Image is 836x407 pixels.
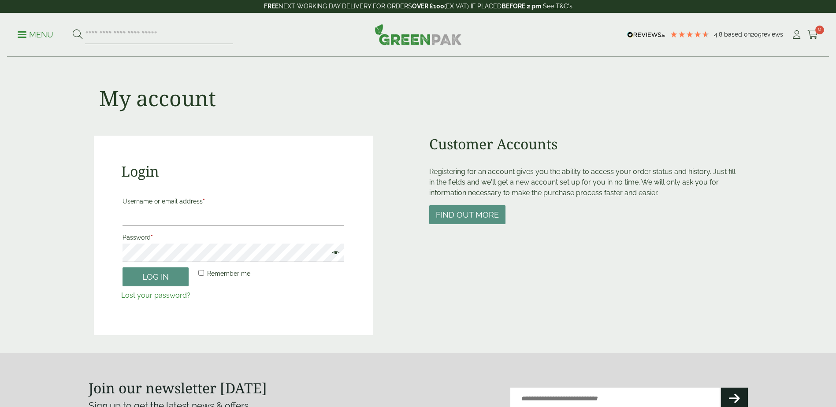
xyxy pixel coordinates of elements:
strong: Join our newsletter [DATE] [89,378,267,397]
span: Based on [724,31,751,38]
span: 4.8 [714,31,724,38]
button: Log in [123,267,189,286]
a: 0 [807,28,818,41]
h2: Login [121,163,346,180]
a: Find out more [429,211,505,219]
a: See T&C's [543,3,572,10]
label: Username or email address [123,195,344,207]
p: Menu [18,30,53,40]
strong: FREE [264,3,279,10]
i: Cart [807,30,818,39]
p: Registering for an account gives you the ability to access your order status and history. Just fi... [429,166,743,198]
span: Remember me [207,270,250,277]
button: Find out more [429,205,505,224]
h1: My account [99,85,216,111]
strong: BEFORE 2 pm [502,3,541,10]
img: REVIEWS.io [627,32,665,38]
div: 4.79 Stars [670,30,710,38]
a: Menu [18,30,53,38]
span: reviews [762,31,783,38]
label: Password [123,231,344,244]
strong: OVER £100 [412,3,444,10]
img: GreenPak Supplies [375,24,462,45]
i: My Account [791,30,802,39]
h2: Customer Accounts [429,136,743,152]
input: Remember me [198,270,204,276]
span: 205 [751,31,762,38]
a: Lost your password? [121,291,190,300]
span: 0 [815,26,824,34]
